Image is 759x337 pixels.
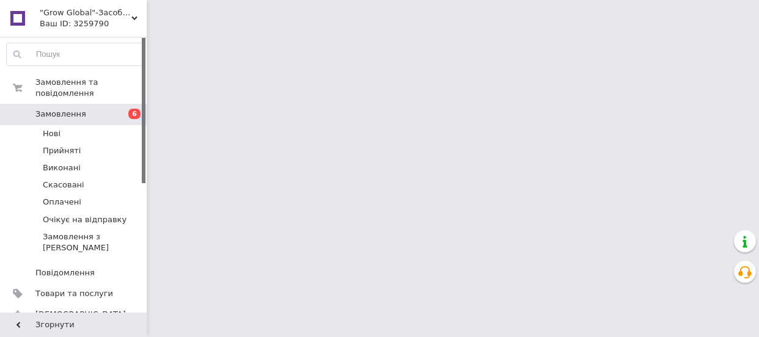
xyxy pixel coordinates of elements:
[128,109,141,119] span: 6
[40,18,147,29] div: Ваш ID: 3259790
[43,231,142,253] span: Замовлення з [PERSON_NAME]
[40,7,131,18] span: "Grow Global"-Засоби захисту рослин, добрива, насіння.
[35,77,147,99] span: Замовлення та повідомлення
[43,162,81,173] span: Виконані
[35,288,113,299] span: Товари та послуги
[43,214,127,225] span: Очікує на відправку
[43,197,81,208] span: Оплачені
[7,43,143,65] input: Пошук
[43,179,84,190] span: Скасовані
[35,267,95,278] span: Повідомлення
[35,309,126,320] span: [DEMOGRAPHIC_DATA]
[43,145,81,156] span: Прийняті
[43,128,61,139] span: Нові
[35,109,86,120] span: Замовлення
